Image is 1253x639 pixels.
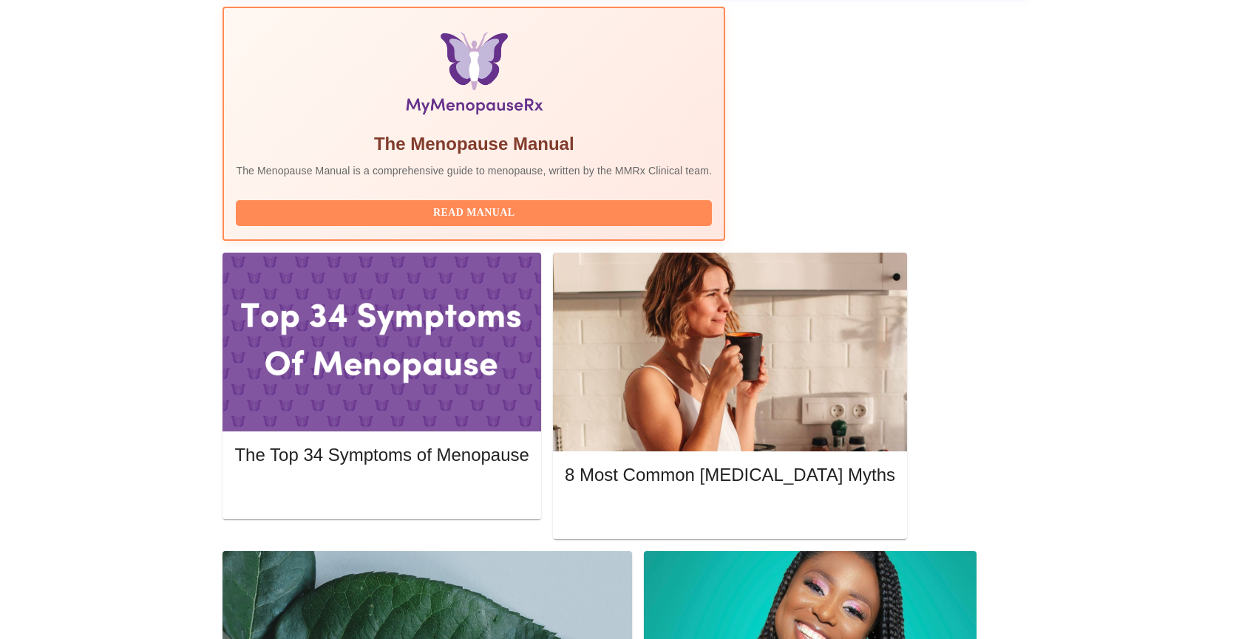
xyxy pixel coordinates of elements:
[234,485,532,498] a: Read More
[236,200,712,226] button: Read Manual
[565,506,899,519] a: Read More
[236,205,716,218] a: Read Manual
[236,132,712,156] h5: The Menopause Manual
[580,505,880,523] span: Read More
[236,163,712,178] p: The Menopause Manual is a comprehensive guide to menopause, written by the MMRx Clinical team.
[312,32,636,120] img: Menopause Manual
[565,463,895,487] h5: 8 Most Common [MEDICAL_DATA] Myths
[249,484,514,502] span: Read More
[251,204,697,222] span: Read Manual
[565,501,895,527] button: Read More
[234,443,529,467] h5: The Top 34 Symptoms of Menopause
[234,480,529,506] button: Read More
